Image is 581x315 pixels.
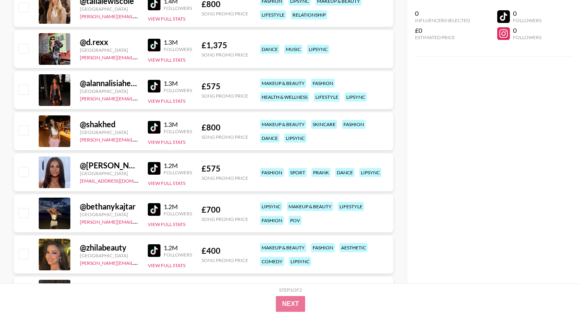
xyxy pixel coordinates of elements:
[335,168,355,177] div: dance
[80,170,138,176] div: [GEOGRAPHIC_DATA]
[202,93,248,99] div: Song Promo Price
[202,123,248,132] div: £ 800
[202,11,248,17] div: Song Promo Price
[202,175,248,181] div: Song Promo Price
[164,128,192,134] div: Followers
[202,81,248,91] div: £ 575
[311,168,330,177] div: prank
[164,211,192,217] div: Followers
[80,88,138,94] div: [GEOGRAPHIC_DATA]
[80,258,197,266] a: [PERSON_NAME][EMAIL_ADDRESS][DOMAIN_NAME]
[80,119,138,129] div: @ shakhed
[260,92,309,102] div: health & wellness
[164,5,192,11] div: Followers
[415,17,470,23] div: Influencers Selected
[260,257,284,266] div: comedy
[260,202,282,211] div: lipsync
[164,244,192,252] div: 1.2M
[80,202,138,211] div: @ bethanykajtar
[80,78,138,88] div: @ alannalisiaherbert
[80,53,197,60] a: [PERSON_NAME][EMAIL_ADDRESS][DOMAIN_NAME]
[340,243,368,252] div: aesthetic
[164,203,192,211] div: 1.2M
[148,162,160,175] img: TikTok
[80,253,138,258] div: [GEOGRAPHIC_DATA]
[338,202,364,211] div: lifestyle
[345,92,367,102] div: lipsync
[164,87,192,93] div: Followers
[80,47,138,53] div: [GEOGRAPHIC_DATA]
[513,26,541,34] div: 0
[513,9,541,17] div: 0
[276,296,306,312] button: Next
[260,45,279,54] div: dance
[80,94,197,102] a: [PERSON_NAME][EMAIL_ADDRESS][DOMAIN_NAME]
[148,57,185,63] button: View Full Stats
[80,160,138,170] div: @ [PERSON_NAME]
[260,79,306,88] div: makeup & beauty
[289,216,302,225] div: pov
[289,257,311,266] div: lipsync
[291,10,327,19] div: relationship
[279,287,302,293] div: Step 1 of 2
[260,243,306,252] div: makeup & beauty
[202,216,248,222] div: Song Promo Price
[148,203,160,216] img: TikTok
[202,52,248,58] div: Song Promo Price
[80,243,138,253] div: @ zhilabeauty
[260,168,284,177] div: fashion
[289,168,307,177] div: sport
[287,202,333,211] div: makeup & beauty
[148,139,185,145] button: View Full Stats
[314,92,340,102] div: lifestyle
[148,121,160,134] img: TikTok
[359,168,381,177] div: lipsync
[311,243,335,252] div: fashion
[513,17,541,23] div: Followers
[541,275,572,306] iframe: Drift Widget Chat Controller
[311,79,335,88] div: fashion
[202,134,248,140] div: Song Promo Price
[307,45,329,54] div: lipsync
[202,257,248,263] div: Song Promo Price
[148,262,185,268] button: View Full Stats
[164,121,192,128] div: 1.3M
[202,246,248,256] div: £ 400
[80,135,197,143] a: [PERSON_NAME][EMAIL_ADDRESS][DOMAIN_NAME]
[202,40,248,50] div: £ 1,375
[164,79,192,87] div: 1.3M
[80,129,138,135] div: [GEOGRAPHIC_DATA]
[260,134,279,143] div: dance
[284,134,306,143] div: lipsync
[148,244,160,257] img: TikTok
[164,38,192,46] div: 1.3M
[164,170,192,175] div: Followers
[415,26,470,34] div: £0
[148,80,160,92] img: TikTok
[260,216,284,225] div: fashion
[148,39,160,51] img: TikTok
[513,34,541,40] div: Followers
[80,12,197,19] a: [PERSON_NAME][EMAIL_ADDRESS][DOMAIN_NAME]
[202,205,248,215] div: £ 700
[342,120,366,129] div: fashion
[415,34,470,40] div: Estimated Price
[164,46,192,52] div: Followers
[164,162,192,170] div: 1.2M
[260,120,306,129] div: makeup & beauty
[148,180,185,186] button: View Full Stats
[80,217,197,225] a: [PERSON_NAME][EMAIL_ADDRESS][DOMAIN_NAME]
[148,221,185,227] button: View Full Stats
[260,10,286,19] div: lifestyle
[164,252,192,258] div: Followers
[80,211,138,217] div: [GEOGRAPHIC_DATA]
[80,37,138,47] div: @ d.rexx
[284,45,302,54] div: music
[148,98,185,104] button: View Full Stats
[80,176,159,184] a: [EMAIL_ADDRESS][DOMAIN_NAME]
[202,164,248,174] div: £ 575
[148,16,185,22] button: View Full Stats
[80,6,138,12] div: [GEOGRAPHIC_DATA]
[311,120,337,129] div: skincare
[415,9,470,17] div: 0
